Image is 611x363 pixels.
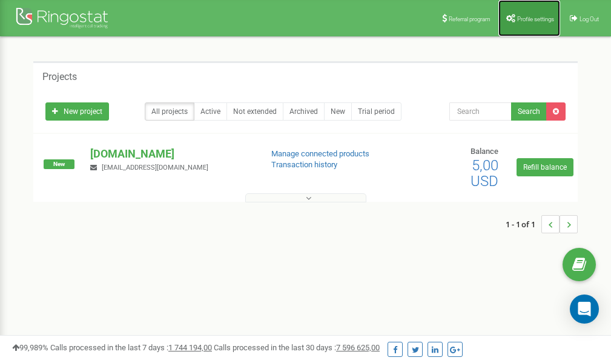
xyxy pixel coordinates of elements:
[194,102,227,121] a: Active
[511,102,547,121] button: Search
[102,164,208,172] span: [EMAIL_ADDRESS][DOMAIN_NAME]
[336,343,380,352] u: 7 596 625,00
[570,295,599,324] div: Open Intercom Messenger
[351,102,401,121] a: Trial period
[471,157,498,190] span: 5,00 USD
[271,160,337,169] a: Transaction history
[506,215,541,233] span: 1 - 1 of 1
[506,203,578,245] nav: ...
[517,158,573,176] a: Refill balance
[45,102,109,121] a: New project
[42,72,77,82] h5: Projects
[50,343,212,352] span: Calls processed in the last 7 days :
[471,147,498,156] span: Balance
[283,102,325,121] a: Archived
[44,159,74,169] span: New
[324,102,352,121] a: New
[168,343,212,352] u: 1 744 194,00
[449,16,490,22] span: Referral program
[12,343,48,352] span: 99,989%
[449,102,512,121] input: Search
[517,16,554,22] span: Profile settings
[145,102,194,121] a: All projects
[271,149,369,158] a: Manage connected products
[214,343,380,352] span: Calls processed in the last 30 days :
[580,16,599,22] span: Log Out
[90,146,251,162] p: [DOMAIN_NAME]
[226,102,283,121] a: Not extended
